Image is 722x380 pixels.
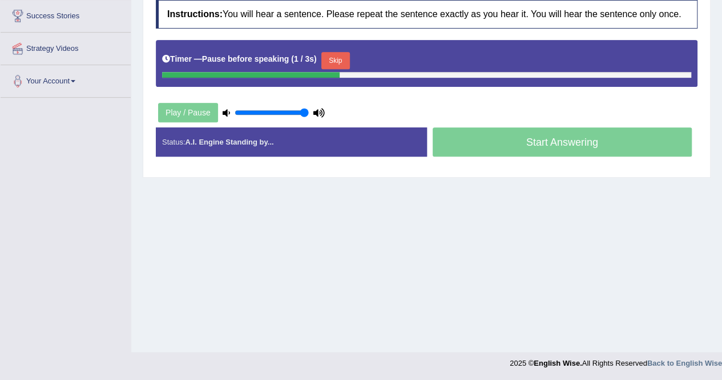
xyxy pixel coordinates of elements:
strong: A.I. Engine Standing by... [185,138,273,146]
h5: Timer — [162,55,317,63]
b: Instructions: [167,9,223,19]
a: Your Account [1,65,131,94]
b: 1 / 3s [294,54,314,63]
b: Pause before speaking [202,54,289,63]
a: Back to English Wise [647,359,722,367]
div: 2025 © All Rights Reserved [510,352,722,369]
b: ( [291,54,294,63]
button: Skip [321,52,350,69]
div: Status: [156,127,427,157]
b: ) [314,54,317,63]
strong: English Wise. [534,359,582,367]
a: Strategy Videos [1,33,131,61]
